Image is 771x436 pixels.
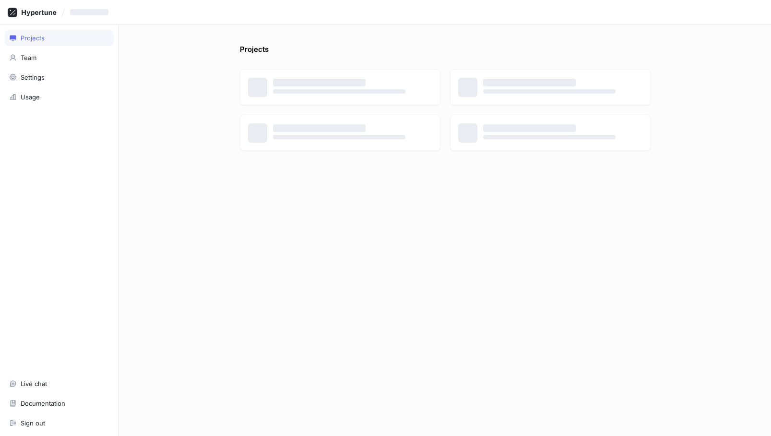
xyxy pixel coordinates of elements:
span: ‌ [483,124,576,132]
div: Sign out [21,419,45,427]
span: ‌ [483,135,616,139]
a: Documentation [5,395,114,412]
div: Documentation [21,400,65,407]
a: Usage [5,89,114,105]
div: Team [21,54,36,61]
div: Usage [21,93,40,101]
span: ‌ [273,79,366,86]
div: Settings [21,73,45,81]
span: ‌ [70,9,108,15]
div: Live chat [21,380,47,388]
button: ‌ [66,4,116,20]
span: ‌ [273,135,406,139]
div: Projects [21,34,45,42]
span: ‌ [483,79,576,86]
span: ‌ [273,89,406,94]
span: ‌ [273,124,366,132]
p: Projects [240,44,269,60]
a: Team [5,49,114,66]
span: ‌ [483,89,616,94]
a: Settings [5,69,114,85]
a: Projects [5,30,114,46]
